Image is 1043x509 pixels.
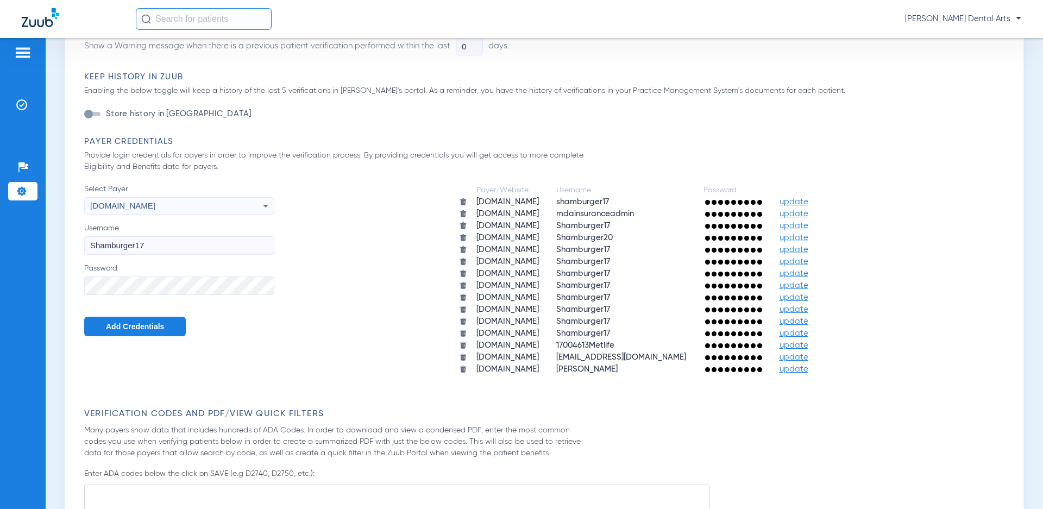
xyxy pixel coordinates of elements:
h3: Keep History in Zuub [84,72,1010,83]
span: update [780,257,808,266]
img: trash.svg [459,329,467,337]
td: [DOMAIN_NAME] [468,340,547,351]
span: update [780,269,808,278]
span: update [780,317,808,325]
img: trash.svg [459,281,467,290]
img: trash.svg [459,365,467,373]
td: [DOMAIN_NAME] [468,209,547,219]
h3: Payer Credentials [84,136,1010,147]
td: [DOMAIN_NAME] [468,364,547,375]
span: [PERSON_NAME] [556,365,618,373]
td: Payer/Website [468,185,547,196]
span: Shamburger17 [556,269,610,278]
span: update [780,198,808,206]
span: shamburger17 [556,198,609,206]
td: [DOMAIN_NAME] [468,221,547,231]
img: Search Icon [141,14,151,24]
img: Zuub Logo [22,8,59,27]
span: update [780,329,808,337]
span: Shamburger17 [556,293,610,301]
td: Password [695,185,770,196]
span: 17004613Metlife [556,341,614,349]
img: trash.svg [459,210,467,218]
img: trash.svg [459,341,467,349]
img: trash.svg [459,257,467,266]
span: mdainsuranceadmin [556,210,634,218]
img: trash.svg [459,198,467,206]
td: Username [548,185,694,196]
p: Provide login credentials for payers in order to improve the verification process. By providing c... [84,150,593,173]
label: Username [84,223,274,255]
span: update [780,222,808,230]
input: Search for patients [136,8,272,30]
td: [DOMAIN_NAME] [468,292,547,303]
td: [DOMAIN_NAME] [468,244,547,255]
span: update [780,210,808,218]
label: Password [84,263,274,295]
span: update [780,365,808,373]
h3: Verification Codes and PDF/View Quick Filters [84,409,1010,419]
img: trash.svg [459,222,467,230]
img: trash.svg [459,293,467,301]
span: Shamburger17 [556,222,610,230]
img: trash.svg [459,353,467,361]
img: hamburger-icon [14,46,32,59]
iframe: Chat Widget [989,457,1043,509]
p: Many payers show data that includes hundreds of ADA Codes. In order to download and view a conden... [84,425,593,459]
img: trash.svg [459,246,467,254]
span: [PERSON_NAME] Dental Arts [905,14,1021,24]
span: Shamburger17 [556,329,610,337]
span: Shamburger17 [556,317,610,325]
span: update [780,341,808,349]
img: trash.svg [459,234,467,242]
td: [DOMAIN_NAME] [468,352,547,363]
button: Add Credentials [84,317,186,336]
span: Add Credentials [106,322,164,331]
span: [EMAIL_ADDRESS][DOMAIN_NAME] [556,353,686,361]
span: Shamburger17 [556,281,610,290]
span: update [780,246,808,254]
input: Password [84,277,274,295]
li: Show a Warning message when there is a previous patient verification performed within the last days. [84,37,509,55]
span: update [780,353,808,361]
td: [DOMAIN_NAME] [468,280,547,291]
span: update [780,305,808,313]
img: trash.svg [459,269,467,278]
td: [DOMAIN_NAME] [468,328,547,339]
span: Shamburger20 [556,234,613,242]
img: trash.svg [459,317,467,325]
span: update [780,234,808,242]
td: [DOMAIN_NAME] [468,316,547,327]
label: Store history in [GEOGRAPHIC_DATA] [104,109,252,120]
td: [DOMAIN_NAME] [468,232,547,243]
span: Shamburger17 [556,246,610,254]
span: Shamburger17 [556,257,610,266]
span: [DOMAIN_NAME] [90,201,155,210]
span: Select Payer [84,184,274,194]
td: [DOMAIN_NAME] [468,197,547,208]
td: [DOMAIN_NAME] [468,256,547,267]
td: [DOMAIN_NAME] [468,304,547,315]
span: update [780,293,808,301]
p: Enter ADA codes below the click on SAVE (e.g D2740, D2750, etc.): [84,468,1010,479]
span: update [780,281,808,290]
input: Username [84,236,274,255]
td: [DOMAIN_NAME] [468,268,547,279]
p: Enabling the below toggle will keep a history of the last 5 verifications in [PERSON_NAME]'s port... [84,85,1010,97]
img: trash.svg [459,305,467,313]
span: Shamburger17 [556,305,610,313]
